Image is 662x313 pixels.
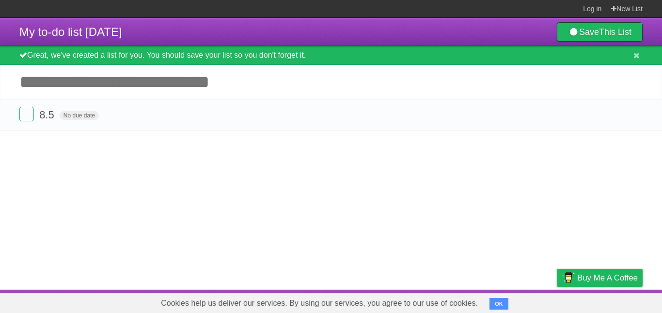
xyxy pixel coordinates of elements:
[557,269,643,287] a: Buy me a coffee
[428,292,448,311] a: About
[577,269,638,286] span: Buy me a coffee
[39,109,57,121] span: 8.5
[19,25,122,38] span: My to-do list [DATE]
[544,292,569,311] a: Privacy
[151,294,488,313] span: Cookies help us deliver our services. By using our services, you agree to our use of cookies.
[599,27,631,37] b: This List
[460,292,499,311] a: Developers
[489,298,508,310] button: OK
[557,22,643,42] a: SaveThis List
[562,269,575,286] img: Buy me a coffee
[582,292,643,311] a: Suggest a feature
[511,292,533,311] a: Terms
[60,111,99,120] span: No due date
[19,107,34,121] label: Done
